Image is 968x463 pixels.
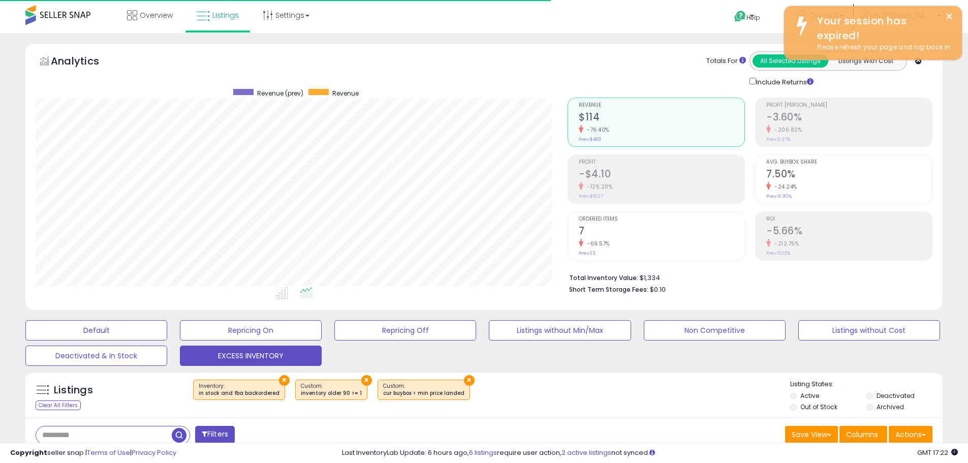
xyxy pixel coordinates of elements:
h5: Analytics [51,54,119,71]
span: Listings [212,10,239,20]
small: -212.75% [771,240,799,248]
button: Actions [889,426,932,443]
h2: $114 [579,111,744,125]
h5: Listings [54,383,93,397]
button: × [279,375,290,386]
b: Short Term Storage Fees: [569,285,648,294]
span: Revenue (prev) [257,89,303,98]
label: Archived [877,403,904,411]
span: Profit [579,160,744,165]
div: Last InventoryLab Update: 6 hours ago, require user action, not synced. [342,448,958,458]
span: 2025-08-11 17:22 GMT [917,448,958,457]
button: Listings With Cost [828,54,903,68]
button: All Selected Listings [753,54,828,68]
a: Help [726,3,780,33]
li: $1,334 [569,271,925,283]
small: Prev: $16.27 [579,193,603,199]
button: × [945,10,953,23]
span: Revenue [579,103,744,108]
label: Deactivated [877,391,915,400]
div: seller snap | | [10,448,176,458]
button: Repricing Off [334,320,476,341]
p: Listing States: [790,380,943,389]
h2: -5.66% [766,225,932,239]
span: Columns [846,429,878,440]
h2: 7 [579,225,744,239]
small: Prev: 23 [579,250,596,256]
span: Custom: [301,382,362,397]
div: Include Returns [742,76,826,87]
b: Total Inventory Value: [569,273,638,282]
small: -206.82% [771,126,802,134]
div: Clear All Filters [36,400,81,410]
a: 6 listings [469,448,497,457]
div: Your session has expired! [809,14,954,43]
h2: 7.50% [766,168,932,182]
span: Help [746,13,760,22]
button: Filters [195,426,235,444]
span: Ordered Items [579,217,744,222]
label: Active [800,391,819,400]
small: Prev: $483 [579,136,601,142]
span: Profit [PERSON_NAME] [766,103,932,108]
h2: -3.60% [766,111,932,125]
strong: Copyright [10,448,47,457]
small: -125.20% [583,183,612,191]
button: Columns [839,426,887,443]
label: Out of Stock [800,403,837,411]
small: -76.40% [583,126,609,134]
span: Overview [140,10,173,20]
button: Save View [785,426,838,443]
span: ROI [766,217,932,222]
button: × [464,375,475,386]
i: Get Help [734,10,746,23]
button: × [361,375,372,386]
span: Avg. Buybox Share [766,160,932,165]
div: cur buybox < min price landed [383,390,464,397]
span: $0.10 [650,285,666,294]
button: Deactivated & In Stock [25,346,167,366]
div: Please refresh your page and log back in [809,43,954,52]
a: Terms of Use [87,448,130,457]
button: Non Competitive [644,320,786,341]
button: Repricing On [180,320,322,341]
span: Revenue [332,89,359,98]
small: -69.57% [583,240,610,248]
a: Privacy Policy [132,448,176,457]
button: Listings without Min/Max [489,320,631,341]
div: inventory older 90 >= 1 [301,390,362,397]
div: Totals For [706,56,746,66]
button: Listings without Cost [798,320,940,341]
small: Prev: 5.02% [766,250,790,256]
small: Prev: 9.90% [766,193,792,199]
small: Prev: 3.37% [766,136,790,142]
h2: -$4.10 [579,168,744,182]
div: in stock and fba backordered [199,390,279,397]
a: 2 active listings [561,448,611,457]
span: Inventory : [199,382,279,397]
button: EXCESS INVENTORY [180,346,322,366]
small: -24.24% [771,183,797,191]
span: Custom: [383,382,464,397]
button: Default [25,320,167,341]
